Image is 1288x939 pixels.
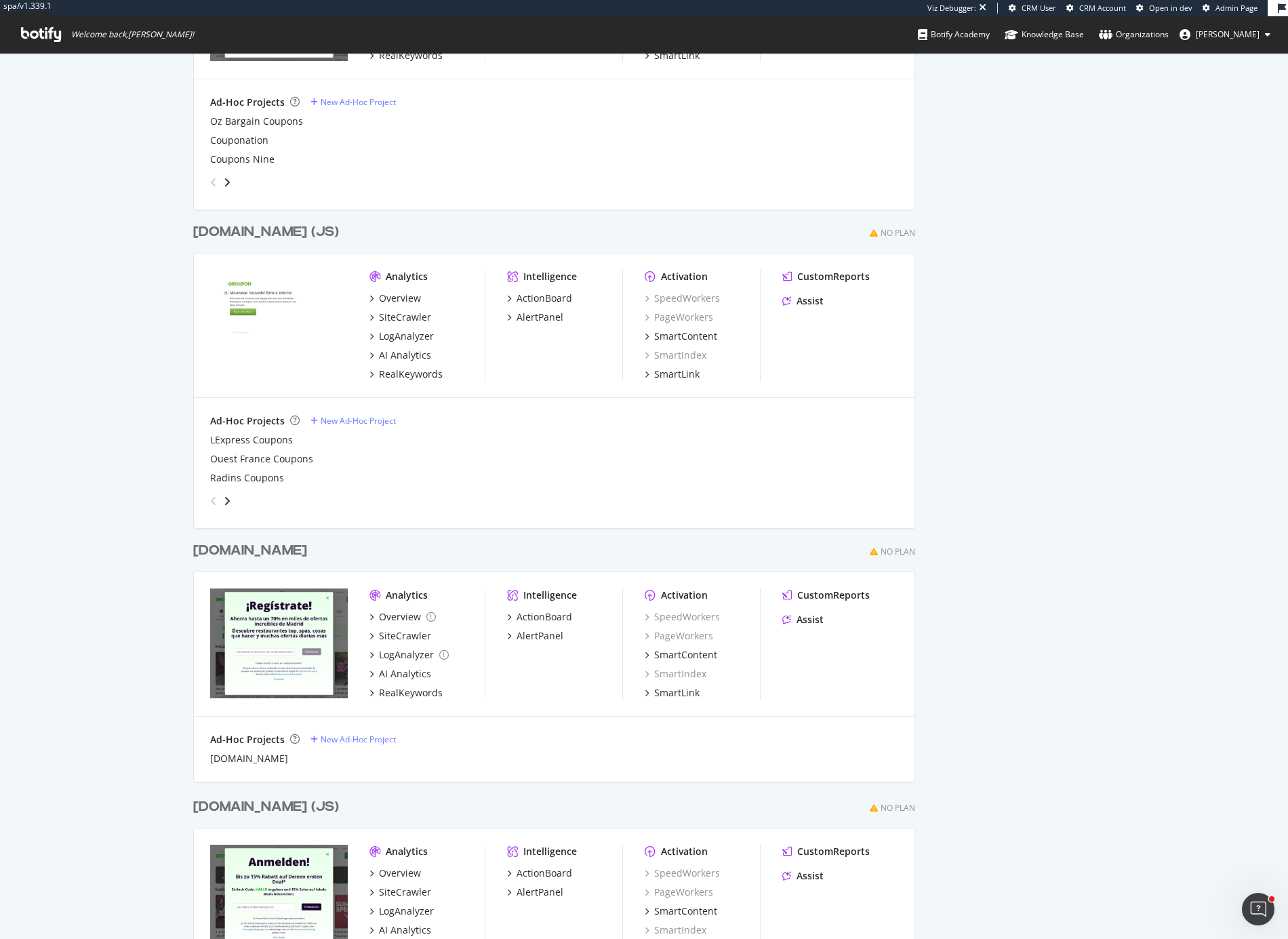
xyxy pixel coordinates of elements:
a: [DOMAIN_NAME] [210,752,288,765]
span: phoebe [1196,28,1260,40]
div: Assist [797,613,824,626]
span: Welcome back, [PERSON_NAME] ! [71,29,194,40]
div: Intelligence [523,845,577,858]
a: CustomReports [782,588,870,602]
a: AlertPanel [507,629,563,643]
a: ActionBoard [507,610,572,624]
a: SmartIndex [645,923,706,937]
a: LogAnalyzer [369,904,434,918]
div: Couponation [210,134,268,147]
div: Overview [379,610,421,624]
div: Assist [797,294,824,308]
a: PageWorkers [645,885,713,899]
div: SmartContent [654,648,717,662]
a: CustomReports [782,270,870,283]
div: Analytics [386,588,428,602]
a: SpeedWorkers [645,610,720,624]
a: SmartContent [645,648,717,662]
div: SpeedWorkers [645,292,720,305]
div: SiteCrawler [379,885,431,899]
div: Analytics [386,270,428,283]
div: Botify Academy [918,28,990,41]
a: Assist [782,613,824,626]
a: [DOMAIN_NAME] [193,541,313,561]
a: SpeedWorkers [645,866,720,880]
div: [DOMAIN_NAME] (JS) [193,797,339,817]
div: AI Analytics [379,667,431,681]
a: PageWorkers [645,629,713,643]
div: New Ad-Hoc Project [321,96,396,108]
a: SiteCrawler [369,629,431,643]
div: Analytics [386,845,428,858]
a: RealKeywords [369,686,443,700]
a: SmartLink [645,686,700,700]
div: Intelligence [523,270,577,283]
div: New Ad-Hoc Project [321,734,396,745]
div: ActionBoard [517,610,572,624]
a: AlertPanel [507,885,563,899]
div: No Plan [881,546,915,557]
a: LogAnalyzer [369,648,449,662]
div: CustomReports [797,845,870,858]
a: AI Analytics [369,667,431,681]
a: SmartLink [645,367,700,381]
a: Coupons Nine [210,153,275,166]
a: CustomReports [782,845,870,858]
div: Ad-Hoc Projects [210,733,285,746]
a: Botify Academy [918,16,990,53]
a: Overview [369,292,421,305]
a: SmartContent [645,904,717,918]
div: CustomReports [797,588,870,602]
div: Knowledge Base [1005,28,1084,41]
div: Ad-Hoc Projects [210,96,285,109]
div: LogAnalyzer [379,648,434,662]
div: SiteCrawler [379,629,431,643]
a: LExpress Coupons [210,433,293,447]
a: RealKeywords [369,367,443,381]
div: AlertPanel [517,311,563,324]
a: CRM Account [1066,3,1126,14]
a: AI Analytics [369,348,431,362]
div: AI Analytics [379,348,431,362]
a: Oz Bargain Coupons [210,115,303,128]
div: Intelligence [523,588,577,602]
a: SmartIndex [645,667,706,681]
div: New Ad-Hoc Project [321,415,396,426]
a: Ouest France Coupons [210,452,313,466]
div: RealKeywords [379,686,443,700]
div: No Plan [881,227,915,239]
a: LogAnalyzer [369,329,434,343]
div: SmartLink [654,367,700,381]
a: New Ad-Hoc Project [310,96,396,108]
a: New Ad-Hoc Project [310,415,396,426]
div: ActionBoard [517,292,572,305]
a: [DOMAIN_NAME] (JS) [193,222,344,242]
a: Knowledge Base [1005,16,1084,53]
div: Radins Coupons [210,471,284,485]
div: ActionBoard [517,866,572,880]
a: SiteCrawler [369,885,431,899]
div: Activation [661,588,708,602]
a: Overview [369,866,421,880]
div: SmartLink [654,49,700,62]
div: [DOMAIN_NAME] (JS) [193,222,339,242]
div: RealKeywords [379,367,443,381]
img: groupon.fr [210,270,348,380]
div: AlertPanel [517,629,563,643]
div: Activation [661,270,708,283]
div: SiteCrawler [379,311,431,324]
div: Activation [661,845,708,858]
a: Admin Page [1203,3,1257,14]
a: AlertPanel [507,311,563,324]
span: Open in dev [1149,3,1192,13]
